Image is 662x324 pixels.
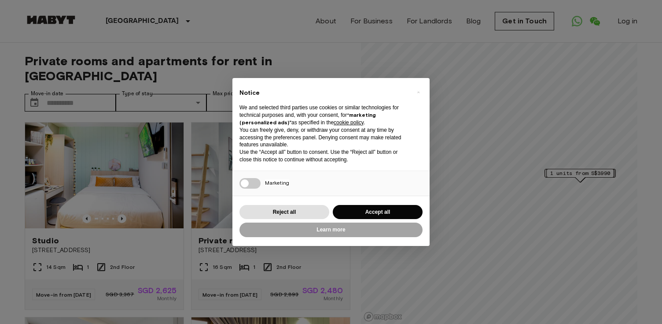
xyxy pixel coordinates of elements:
a: cookie policy [334,119,364,126]
span: × [417,87,420,97]
button: Reject all [239,205,329,220]
p: Use the “Accept all” button to consent. Use the “Reject all” button or close this notice to conti... [239,149,408,164]
h2: Notice [239,89,408,97]
p: We and selected third parties use cookies or similar technologies for technical purposes and, wit... [239,104,408,126]
p: You can freely give, deny, or withdraw your consent at any time by accessing the preferences pane... [239,127,408,149]
button: Close this notice [411,85,425,99]
span: Marketing [265,179,289,186]
strong: “marketing (personalized ads)” [239,112,376,126]
button: Accept all [333,205,423,220]
button: Learn more [239,223,423,237]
